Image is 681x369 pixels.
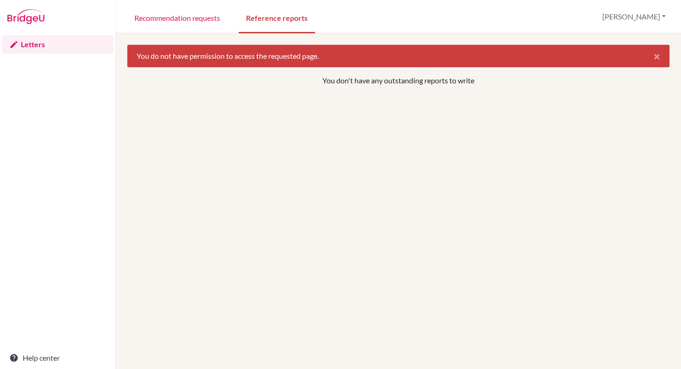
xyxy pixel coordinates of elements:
[2,35,113,54] a: Letters
[127,44,670,68] div: You do not have permission to access the requested page.
[654,49,660,63] span: ×
[239,1,315,33] a: Reference reports
[2,349,113,367] a: Help center
[644,45,669,67] button: Close
[179,75,618,86] p: You don't have any outstanding reports to write
[598,8,670,25] button: [PERSON_NAME]
[127,1,227,33] a: Recommendation requests
[7,9,44,24] img: Bridge-U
